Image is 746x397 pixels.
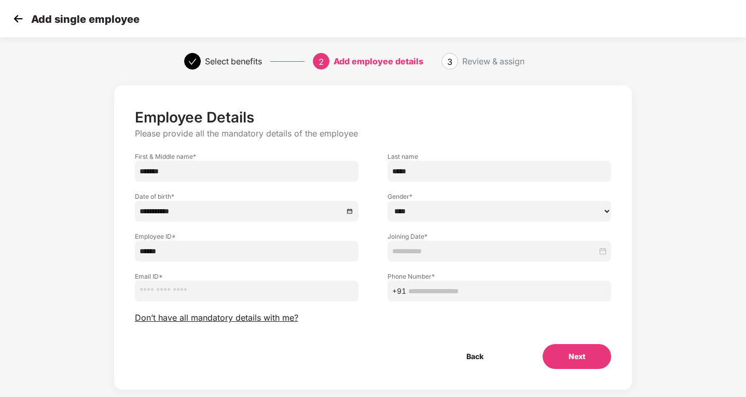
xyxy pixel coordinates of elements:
span: Don’t have all mandatory details with me? [135,312,298,323]
label: Email ID [135,272,358,281]
label: Joining Date [388,232,611,241]
div: Select benefits [205,53,262,70]
p: Employee Details [135,108,612,126]
span: +91 [392,285,406,297]
label: Date of birth [135,192,358,201]
p: Add single employee [31,13,140,25]
span: 3 [447,57,452,67]
div: Add employee details [334,53,423,70]
label: Phone Number [388,272,611,281]
span: 2 [319,57,324,67]
p: Please provide all the mandatory details of the employee [135,128,612,139]
label: Gender [388,192,611,201]
label: Employee ID [135,232,358,241]
label: Last name [388,152,611,161]
button: Back [440,344,509,369]
div: Review & assign [462,53,524,70]
label: First & Middle name [135,152,358,161]
img: svg+xml;base64,PHN2ZyB4bWxucz0iaHR0cDovL3d3dy53My5vcmcvMjAwMC9zdmciIHdpZHRoPSIzMCIgaGVpZ2h0PSIzMC... [10,11,26,26]
span: check [188,58,197,66]
button: Next [543,344,611,369]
